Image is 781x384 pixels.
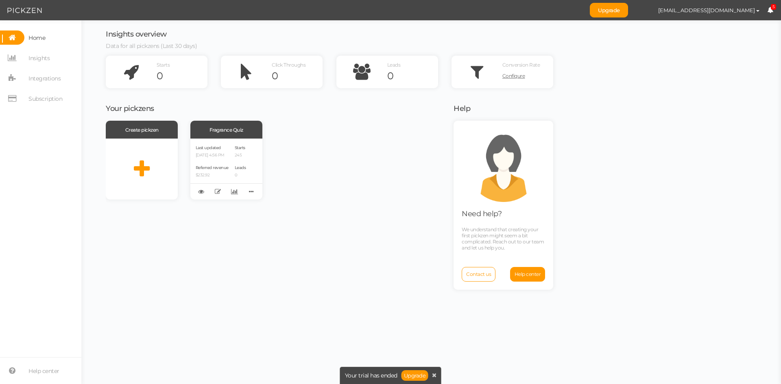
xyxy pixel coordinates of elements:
[28,92,62,105] span: Subscription
[387,70,438,82] div: 0
[157,70,207,82] div: 0
[106,42,197,50] span: Data for all pickzens (Last 30 days)
[235,173,246,178] p: 0
[190,121,262,139] div: Fragrance Quiz
[157,62,170,68] span: Starts
[401,370,428,381] a: Upgrade
[28,364,59,377] span: Help center
[466,271,491,277] span: Contact us
[510,267,545,282] a: Help center
[28,31,45,44] span: Home
[636,3,650,17] img: b3e142cb9089df8073c54e68b41907af
[462,226,544,251] span: We understand that creating your first pickzen might seem a bit complicated. Reach out to our tea...
[106,104,154,113] span: Your pickzens
[190,139,262,200] div: Last updated [DATE] 4:56 PM Referred revenue $232.92 Starts 245 Leads 0
[196,165,229,170] span: Referred revenue
[502,70,553,82] a: Configure
[28,72,61,85] span: Integrations
[771,4,777,10] span: 5
[235,165,246,170] span: Leads
[7,6,42,15] img: Pickzen logo
[590,3,628,17] a: Upgrade
[28,52,50,65] span: Insights
[235,153,246,158] p: 245
[650,3,767,17] button: [EMAIL_ADDRESS][DOMAIN_NAME]
[272,70,323,82] div: 0
[502,73,525,79] span: Configure
[467,129,540,202] img: support.png
[125,127,159,133] span: Create pickzen
[515,271,541,277] span: Help center
[462,209,502,218] span: Need help?
[235,145,245,150] span: Starts
[196,153,229,158] p: [DATE] 4:56 PM
[387,62,401,68] span: Leads
[658,7,755,13] span: [EMAIL_ADDRESS][DOMAIN_NAME]
[272,62,305,68] span: Click Throughs
[454,104,470,113] span: Help
[196,173,229,178] p: $232.92
[502,62,540,68] span: Conversion Rate
[196,145,221,150] span: Last updated
[345,373,397,378] span: Your trial has ended
[106,30,167,39] span: Insights overview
